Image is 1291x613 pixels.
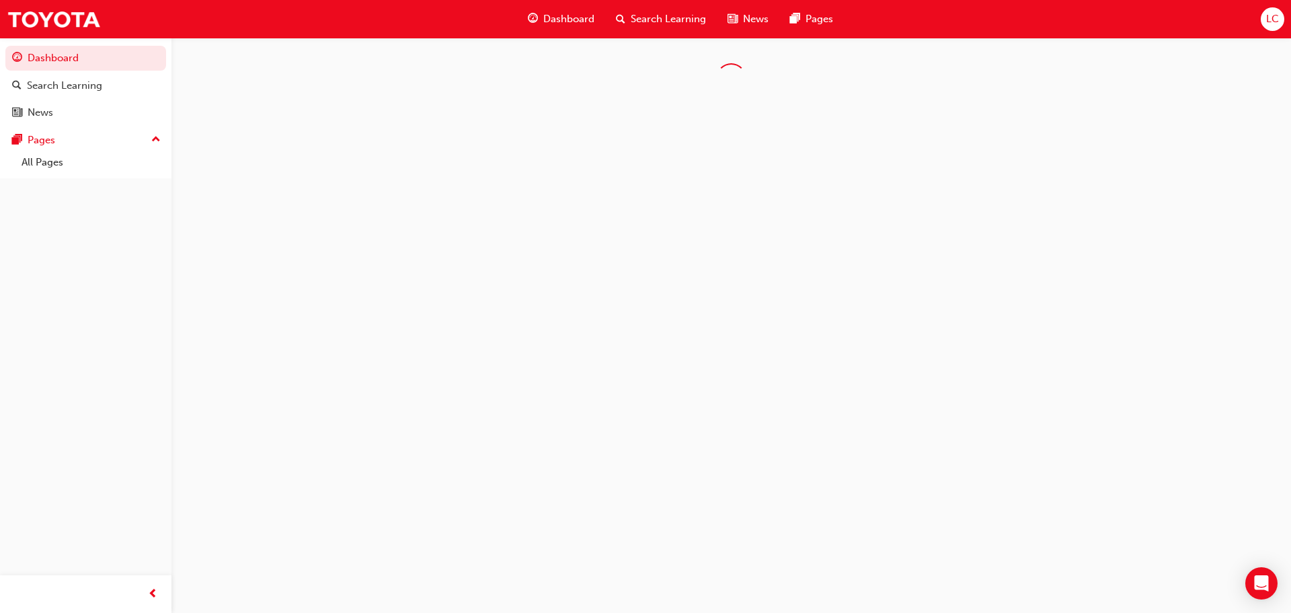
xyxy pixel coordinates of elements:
a: All Pages [16,152,166,173]
a: guage-iconDashboard [517,5,605,33]
span: LC [1266,11,1279,27]
span: News [743,11,769,27]
a: Search Learning [5,73,166,98]
a: Dashboard [5,46,166,71]
button: Pages [5,128,166,153]
div: Search Learning [27,78,102,94]
span: Dashboard [543,11,594,27]
div: News [28,105,53,120]
span: guage-icon [12,52,22,65]
span: Pages [806,11,833,27]
span: news-icon [12,107,22,119]
span: pages-icon [790,11,800,28]
div: Pages [28,133,55,148]
span: search-icon [12,80,22,92]
span: up-icon [151,131,161,149]
span: search-icon [616,11,625,28]
span: guage-icon [528,11,538,28]
a: news-iconNews [717,5,779,33]
span: news-icon [728,11,738,28]
a: News [5,100,166,125]
span: Search Learning [631,11,706,27]
span: pages-icon [12,135,22,147]
button: DashboardSearch LearningNews [5,43,166,128]
img: Trak [7,4,101,34]
a: search-iconSearch Learning [605,5,717,33]
span: prev-icon [148,586,158,603]
button: LC [1261,7,1284,31]
div: Open Intercom Messenger [1245,567,1278,600]
a: pages-iconPages [779,5,844,33]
